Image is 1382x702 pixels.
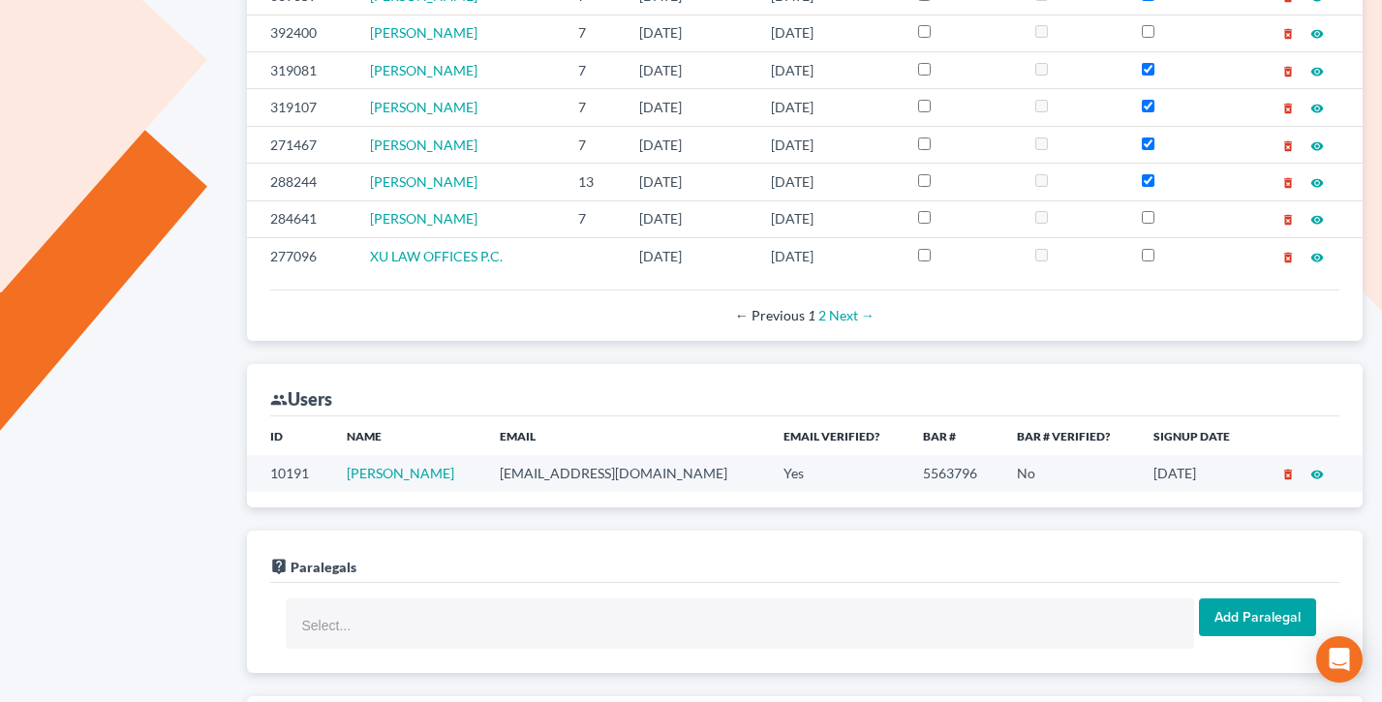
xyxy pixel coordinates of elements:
[1001,416,1138,455] th: Bar # Verified?
[247,15,355,51] td: 392400
[247,455,332,491] td: 10191
[563,51,623,88] td: 7
[1001,455,1138,491] td: No
[1310,102,1324,115] i: visibility
[755,126,904,163] td: [DATE]
[247,126,355,163] td: 271467
[1281,176,1295,190] i: delete_forever
[1310,65,1324,78] i: visibility
[1281,213,1295,227] i: delete_forever
[1281,102,1295,115] i: delete_forever
[270,391,288,409] i: group
[755,15,904,51] td: [DATE]
[1281,173,1295,190] a: delete_forever
[1281,251,1295,264] i: delete_forever
[563,200,623,237] td: 7
[768,455,907,491] td: Yes
[1281,139,1295,153] i: delete_forever
[1281,468,1295,481] i: delete_forever
[370,62,477,78] a: [PERSON_NAME]
[818,307,826,323] a: Page 2
[247,416,332,455] th: ID
[624,164,755,200] td: [DATE]
[484,455,769,491] td: [EMAIL_ADDRESS][DOMAIN_NAME]
[755,200,904,237] td: [DATE]
[270,387,332,411] div: Users
[370,99,477,115] a: [PERSON_NAME]
[1281,210,1295,227] a: delete_forever
[624,200,755,237] td: [DATE]
[563,164,623,200] td: 13
[1310,139,1324,153] i: visibility
[331,416,483,455] th: Name
[1310,465,1324,481] a: visibility
[1310,24,1324,41] a: visibility
[247,238,355,275] td: 277096
[247,89,355,126] td: 319107
[563,15,623,51] td: 7
[735,307,805,323] span: Previous page
[247,200,355,237] td: 284641
[907,455,1001,491] td: 5563796
[755,164,904,200] td: [DATE]
[370,248,503,264] a: XU LAW OFFICES P.C.
[1281,62,1295,78] a: delete_forever
[563,126,623,163] td: 7
[1138,416,1256,455] th: Signup Date
[286,306,1325,325] div: Pagination
[1310,137,1324,153] a: visibility
[291,559,356,575] span: Paralegals
[907,416,1001,455] th: Bar #
[808,307,815,323] em: Page 1
[1310,468,1324,481] i: visibility
[1281,137,1295,153] a: delete_forever
[1310,210,1324,227] a: visibility
[1310,173,1324,190] a: visibility
[1310,248,1324,264] a: visibility
[1281,465,1295,481] a: delete_forever
[1310,251,1324,264] i: visibility
[1310,62,1324,78] a: visibility
[370,24,477,41] a: [PERSON_NAME]
[247,164,355,200] td: 288244
[624,89,755,126] td: [DATE]
[624,51,755,88] td: [DATE]
[1310,176,1324,190] i: visibility
[1281,99,1295,115] a: delete_forever
[829,307,875,323] a: Next page
[1316,636,1363,683] div: Open Intercom Messenger
[247,51,355,88] td: 319081
[370,137,477,153] a: [PERSON_NAME]
[347,465,454,481] a: [PERSON_NAME]
[1281,27,1295,41] i: delete_forever
[624,238,755,275] td: [DATE]
[755,238,904,275] td: [DATE]
[1281,24,1295,41] a: delete_forever
[270,558,288,575] i: live_help
[1138,455,1256,491] td: [DATE]
[1281,65,1295,78] i: delete_forever
[755,89,904,126] td: [DATE]
[563,89,623,126] td: 7
[1281,248,1295,264] a: delete_forever
[768,416,907,455] th: Email Verified?
[1310,99,1324,115] a: visibility
[484,416,769,455] th: Email
[1199,598,1316,637] input: Add Paralegal
[624,15,755,51] td: [DATE]
[370,173,477,190] a: [PERSON_NAME]
[755,51,904,88] td: [DATE]
[624,126,755,163] td: [DATE]
[1310,213,1324,227] i: visibility
[1310,27,1324,41] i: visibility
[370,210,477,227] a: [PERSON_NAME]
